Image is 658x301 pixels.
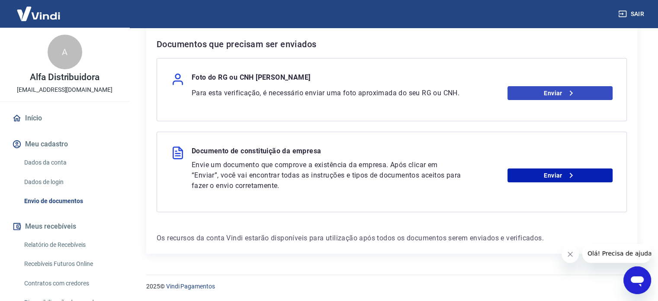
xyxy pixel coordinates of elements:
[157,37,627,51] h6: Documentos que precisam ser enviados
[17,85,112,94] p: [EMAIL_ADDRESS][DOMAIN_NAME]
[21,192,119,210] a: Envio de documentos
[623,266,651,294] iframe: Botão para abrir a janela de mensagens
[48,35,82,69] div: A
[192,146,321,160] p: Documento de constituição da empresa
[21,236,119,254] a: Relatório de Recebíveis
[616,6,648,22] button: Sair
[21,154,119,172] a: Dados da conta
[10,0,67,27] img: Vindi
[21,173,119,191] a: Dados de login
[562,246,579,263] iframe: Fechar mensagem
[507,168,613,182] a: Enviar
[10,109,119,128] a: Início
[171,72,185,86] img: user.af206f65c40a7206969b71a29f56cfb7.svg
[5,6,73,13] span: Olá! Precisa de ajuda?
[10,135,119,154] button: Meu cadastro
[507,86,613,100] a: Enviar
[171,146,185,160] img: file.3f2e98d22047474d3a157069828955b5.svg
[582,244,651,263] iframe: Mensagem da empresa
[192,72,310,86] p: Foto do RG ou CNH [PERSON_NAME]
[30,73,100,82] p: Alfa Distribuidora
[192,88,465,98] p: Para esta verificação, é necessário enviar uma foto aproximada do seu RG ou CNH.
[21,275,119,292] a: Contratos com credores
[10,217,119,236] button: Meus recebíveis
[192,160,465,191] p: Envie um documento que comprove a existência da empresa. Após clicar em “Enviar”, você vai encont...
[157,233,627,243] p: Os recursos da conta Vindi estarão disponíveis para utilização após todos os documentos serem env...
[21,255,119,273] a: Recebíveis Futuros Online
[166,283,215,290] a: Vindi Pagamentos
[146,282,637,291] p: 2025 ©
